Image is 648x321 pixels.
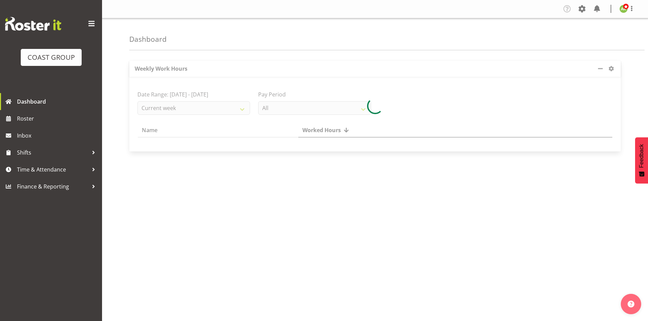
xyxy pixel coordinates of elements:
h4: Dashboard [129,35,167,43]
img: Rosterit website logo [5,17,61,31]
span: Inbox [17,130,99,141]
img: help-xxl-2.png [628,301,634,307]
span: Roster [17,113,99,124]
span: Feedback [638,144,645,168]
img: angela-kerrigan9606.jpg [619,5,628,13]
span: Shifts [17,147,88,158]
span: Dashboard [17,96,99,107]
span: Time & Attendance [17,164,88,175]
span: Finance & Reporting [17,181,88,192]
div: COAST GROUP [28,52,75,63]
button: Feedback - Show survey [635,137,648,183]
